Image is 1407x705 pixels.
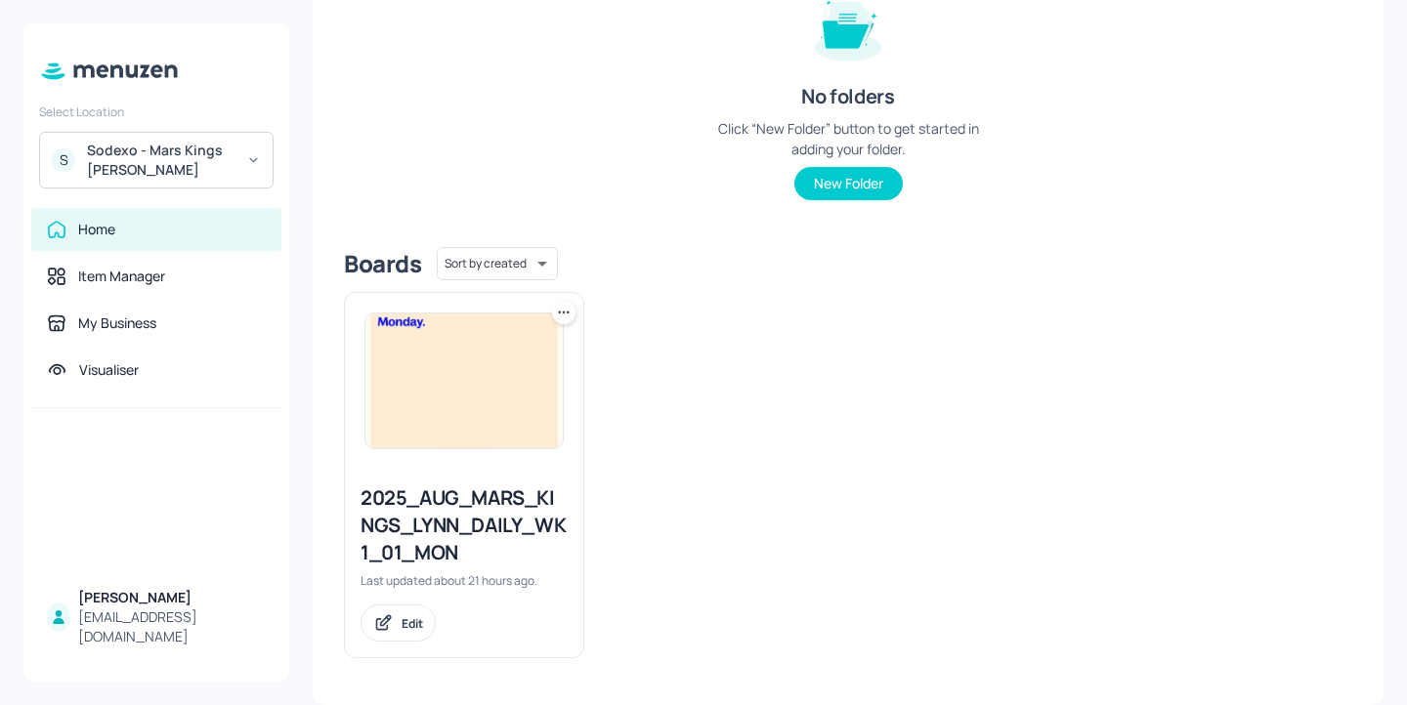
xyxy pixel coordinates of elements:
[361,484,568,566] div: 2025_AUG_MARS_KINGS_LYNN_DAILY_WK1_01_MON
[361,572,568,589] div: Last updated about 21 hours ago.
[78,607,266,646] div: [EMAIL_ADDRESS][DOMAIN_NAME]
[402,615,423,632] div: Edit
[87,141,234,180] div: Sodexo - Mars Kings [PERSON_NAME]
[78,267,165,286] div: Item Manager
[437,244,558,283] div: Sort by created
[794,167,903,200] button: New Folder
[39,104,274,120] div: Select Location
[344,248,421,279] div: Boards
[365,313,563,448] img: 2025-08-09-1754778592908g2sgs2wdjvu.jpeg
[78,220,115,239] div: Home
[52,148,75,172] div: S
[78,313,156,333] div: My Business
[801,83,894,110] div: No folders
[702,118,995,159] div: Click “New Folder” button to get started in adding your folder.
[79,360,139,380] div: Visualiser
[78,588,266,607] div: [PERSON_NAME]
